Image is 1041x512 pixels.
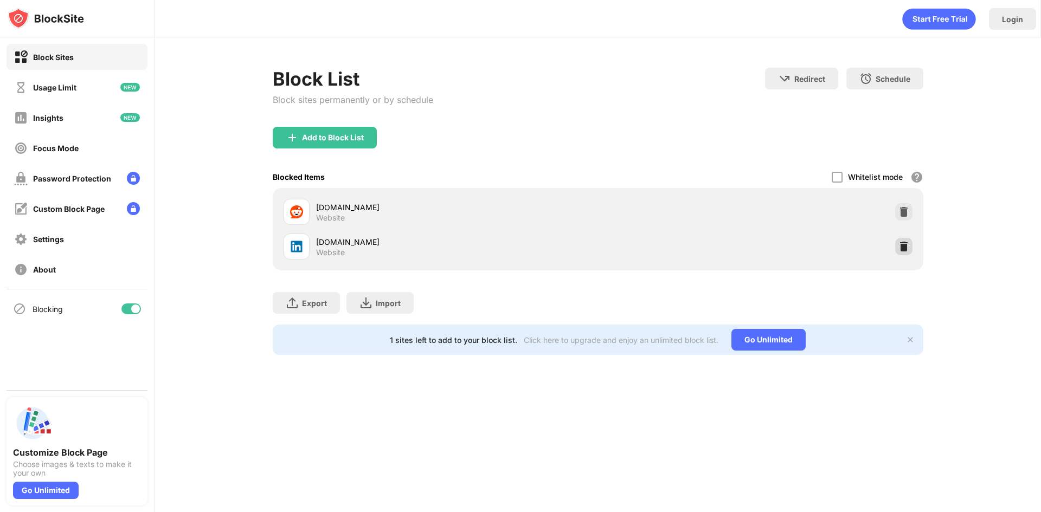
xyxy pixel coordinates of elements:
[376,299,401,308] div: Import
[127,202,140,215] img: lock-menu.svg
[127,172,140,185] img: lock-menu.svg
[902,8,976,30] div: animation
[316,213,345,223] div: Website
[33,144,79,153] div: Focus Mode
[8,8,84,29] img: logo-blocksite.svg
[33,204,105,213] div: Custom Block Page
[876,74,910,83] div: Schedule
[14,172,28,185] img: password-protection-off.svg
[14,81,28,94] img: time-usage-off.svg
[14,141,28,155] img: focus-off.svg
[794,74,825,83] div: Redirect
[290,240,303,253] img: favicons
[848,172,903,182] div: Whitelist mode
[316,202,598,213] div: [DOMAIN_NAME]
[273,94,433,105] div: Block sites permanently or by schedule
[290,205,303,218] img: favicons
[316,248,345,257] div: Website
[13,302,26,315] img: blocking-icon.svg
[302,133,364,142] div: Add to Block List
[731,329,806,351] div: Go Unlimited
[14,111,28,125] img: insights-off.svg
[14,50,28,64] img: block-on.svg
[33,83,76,92] div: Usage Limit
[14,263,28,276] img: about-off.svg
[13,447,141,458] div: Customize Block Page
[33,113,63,122] div: Insights
[33,53,74,62] div: Block Sites
[316,236,598,248] div: [DOMAIN_NAME]
[120,113,140,122] img: new-icon.svg
[13,460,141,477] div: Choose images & texts to make it your own
[390,335,517,345] div: 1 sites left to add to your block list.
[13,482,79,499] div: Go Unlimited
[33,174,111,183] div: Password Protection
[524,335,718,345] div: Click here to upgrade and enjoy an unlimited block list.
[1002,15,1023,24] div: Login
[14,202,28,216] img: customize-block-page-off.svg
[33,304,63,314] div: Blocking
[33,265,56,274] div: About
[14,232,28,246] img: settings-off.svg
[906,335,915,344] img: x-button.svg
[302,299,327,308] div: Export
[273,68,433,90] div: Block List
[120,83,140,92] img: new-icon.svg
[13,404,52,443] img: push-custom-page.svg
[33,235,64,244] div: Settings
[273,172,325,182] div: Blocked Items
